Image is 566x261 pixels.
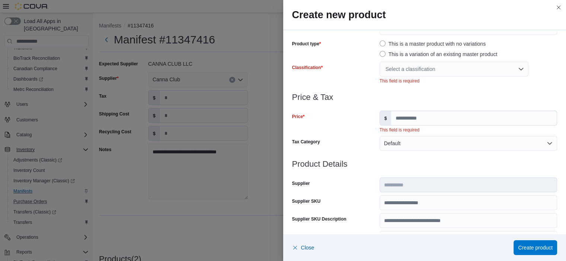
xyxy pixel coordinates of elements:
[380,125,557,133] div: This field is required
[292,240,314,255] button: Close
[292,93,557,102] h3: Price & Tax
[292,160,557,169] h3: Product Details
[292,41,321,47] label: Product type
[380,76,557,84] div: This field is required
[292,114,305,120] label: Price
[518,244,553,251] span: Create product
[380,50,498,59] label: This is a variation of an existing master product
[301,244,314,251] span: Close
[292,139,320,145] label: Tax Category
[292,65,323,71] label: Classification
[292,216,346,222] label: Supplier SKU Description
[292,180,310,186] label: Supplier
[380,111,391,125] label: $
[380,136,557,151] button: Default
[554,3,563,12] button: Close this dialog
[514,240,557,255] button: Create product
[292,234,320,240] label: Manufacturer
[380,39,486,48] label: This is a master product with no variations
[292,9,557,21] h2: Create new product
[292,198,321,204] label: Supplier SKU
